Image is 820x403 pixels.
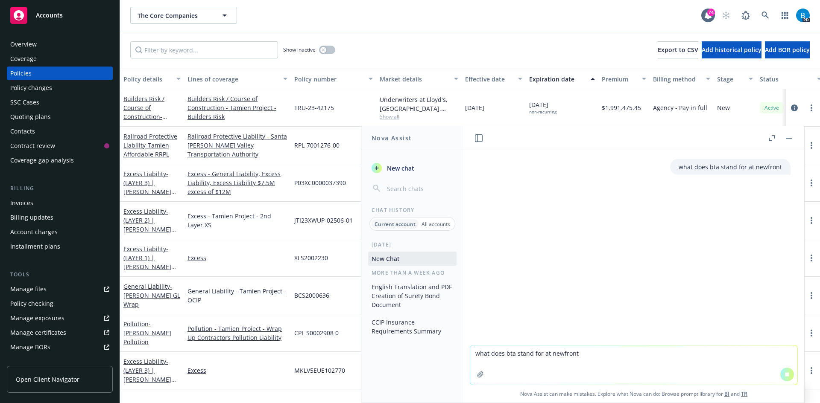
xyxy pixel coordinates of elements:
[123,320,171,346] span: - [PERSON_NAME] Pollution
[187,287,287,304] a: General Liability - Tamien Project - OCIP
[650,69,714,89] button: Billing method
[372,133,412,142] h1: Nova Assist
[368,252,457,266] button: New Chat
[10,240,60,253] div: Installment plans
[123,75,171,84] div: Policy details
[294,328,339,337] span: CPL S0002908 0
[123,282,180,308] a: General Liability
[765,41,810,58] button: Add BOR policy
[717,103,730,112] span: New
[724,390,729,397] a: BI
[10,81,52,95] div: Policy changes
[757,7,774,24] a: Search
[763,104,780,112] span: Active
[7,125,113,138] a: Contacts
[806,290,817,301] a: more
[10,211,53,224] div: Billing updates
[776,7,794,24] a: Switch app
[7,355,113,368] a: Summary of insurance
[679,162,782,171] p: what does bta stand for at newfront
[7,311,113,325] span: Manage exposures
[380,95,458,113] div: Underwriters at Lloyd's, [GEOGRAPHIC_DATA], [PERSON_NAME] of [GEOGRAPHIC_DATA], [GEOGRAPHIC_DATA]
[7,270,113,279] div: Tools
[375,220,416,228] p: Current account
[376,69,462,89] button: Market details
[806,328,817,338] a: more
[10,110,51,124] div: Quoting plans
[10,326,66,339] div: Manage certificates
[422,220,450,228] p: All accounts
[796,9,810,22] img: photo
[717,7,735,24] a: Start snowing
[184,69,291,89] button: Lines of coverage
[806,253,817,263] a: more
[529,100,556,115] span: [DATE]
[187,75,278,84] div: Lines of coverage
[10,282,47,296] div: Manage files
[7,3,113,27] a: Accounts
[10,225,58,239] div: Account charges
[123,141,169,158] span: - Tamien Affordable RRPL
[385,164,414,173] span: New chat
[465,75,513,84] div: Effective date
[294,216,353,225] span: JTI23XWUP-02506-01
[138,11,211,20] span: The Core Companies
[187,324,287,342] a: Pollution - Tamien Project - Wrap Up Contractors Pollution Liability
[120,69,184,89] button: Policy details
[7,340,113,354] a: Manage BORs
[760,75,812,84] div: Status
[294,178,346,187] span: P03XC0000037390
[653,103,707,112] span: Agency - Pay in full
[741,390,747,397] a: TR
[187,212,287,229] a: Excess - Tamien Project - 2nd Layer XS
[7,240,113,253] a: Installment plans
[806,215,817,226] a: more
[467,385,801,403] span: Nova Assist can make mistakes. Explore what Nova can do: Browse prompt library for and
[294,141,340,150] span: RPL-7001276-00
[187,169,287,196] a: Excess - General Liability, Excess Liability, Excess Liability $7.5M excess of $12M
[187,366,287,375] a: Excess
[602,103,641,112] span: $1,991,475.45
[10,96,39,109] div: SSC Cases
[294,103,334,112] span: TRU-23-42175
[123,320,171,346] a: Pollution
[714,69,756,89] button: Stage
[123,132,177,158] a: Railroad Protective Liability
[529,75,586,84] div: Expiration date
[10,154,74,167] div: Coverage gap analysis
[123,282,180,308] span: - [PERSON_NAME] GL Wrap
[462,69,526,89] button: Effective date
[7,81,113,95] a: Policy changes
[737,7,754,24] a: Report a Bug
[702,46,761,54] span: Add historical policy
[7,52,113,66] a: Coverage
[7,38,113,51] a: Overview
[7,139,113,153] a: Contract review
[602,75,637,84] div: Premium
[123,170,171,205] a: Excess Liability
[10,52,37,66] div: Coverage
[294,291,329,300] span: BCS2000636
[385,183,453,194] input: Search chats
[10,38,37,51] div: Overview
[130,7,237,24] button: The Core Companies
[7,297,113,310] a: Policy checking
[707,9,715,16] div: 74
[10,297,53,310] div: Policy checking
[658,41,698,58] button: Export to CSV
[361,241,463,248] div: [DATE]
[380,75,449,84] div: Market details
[806,365,817,376] a: more
[368,315,457,338] button: CCIP Insurance Requirements Summary
[7,96,113,109] a: SSC Cases
[123,245,171,280] a: Excess Liability
[10,196,33,210] div: Invoices
[7,110,113,124] a: Quoting plans
[10,355,75,368] div: Summary of insurance
[7,184,113,193] div: Billing
[806,178,817,188] a: more
[7,225,113,239] a: Account charges
[7,282,113,296] a: Manage files
[294,253,328,262] span: XLS2002230
[361,206,463,214] div: Chat History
